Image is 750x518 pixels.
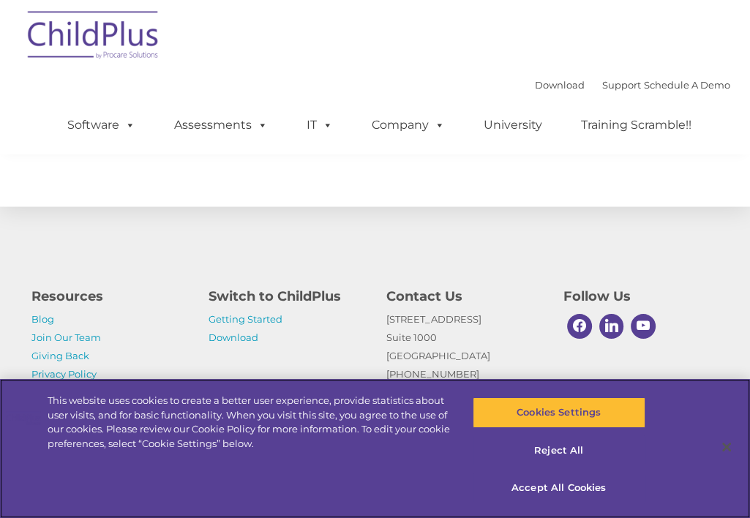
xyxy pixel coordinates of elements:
[602,79,641,91] a: Support
[473,473,645,503] button: Accept All Cookies
[596,310,628,342] a: Linkedin
[292,110,348,140] a: IT
[473,435,645,466] button: Reject All
[710,431,743,463] button: Close
[209,286,364,307] h4: Switch to ChildPlus
[566,110,706,140] a: Training Scramble!!
[535,79,730,91] font: |
[20,1,167,74] img: ChildPlus by Procare Solutions
[563,310,596,342] a: Facebook
[31,286,187,307] h4: Resources
[627,310,659,342] a: Youtube
[31,350,89,361] a: Giving Back
[209,313,282,325] a: Getting Started
[473,397,645,428] button: Cookies Settings
[535,79,585,91] a: Download
[160,110,282,140] a: Assessments
[386,310,542,402] p: [STREET_ADDRESS] Suite 1000 [GEOGRAPHIC_DATA] [PHONE_NUMBER]
[48,394,450,451] div: This website uses cookies to create a better user experience, provide statistics about user visit...
[563,286,719,307] h4: Follow Us
[469,110,557,140] a: University
[31,368,97,380] a: Privacy Policy
[209,331,258,343] a: Download
[644,79,730,91] a: Schedule A Demo
[357,110,460,140] a: Company
[31,331,101,343] a: Join Our Team
[31,313,54,325] a: Blog
[386,286,542,307] h4: Contact Us
[53,110,150,140] a: Software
